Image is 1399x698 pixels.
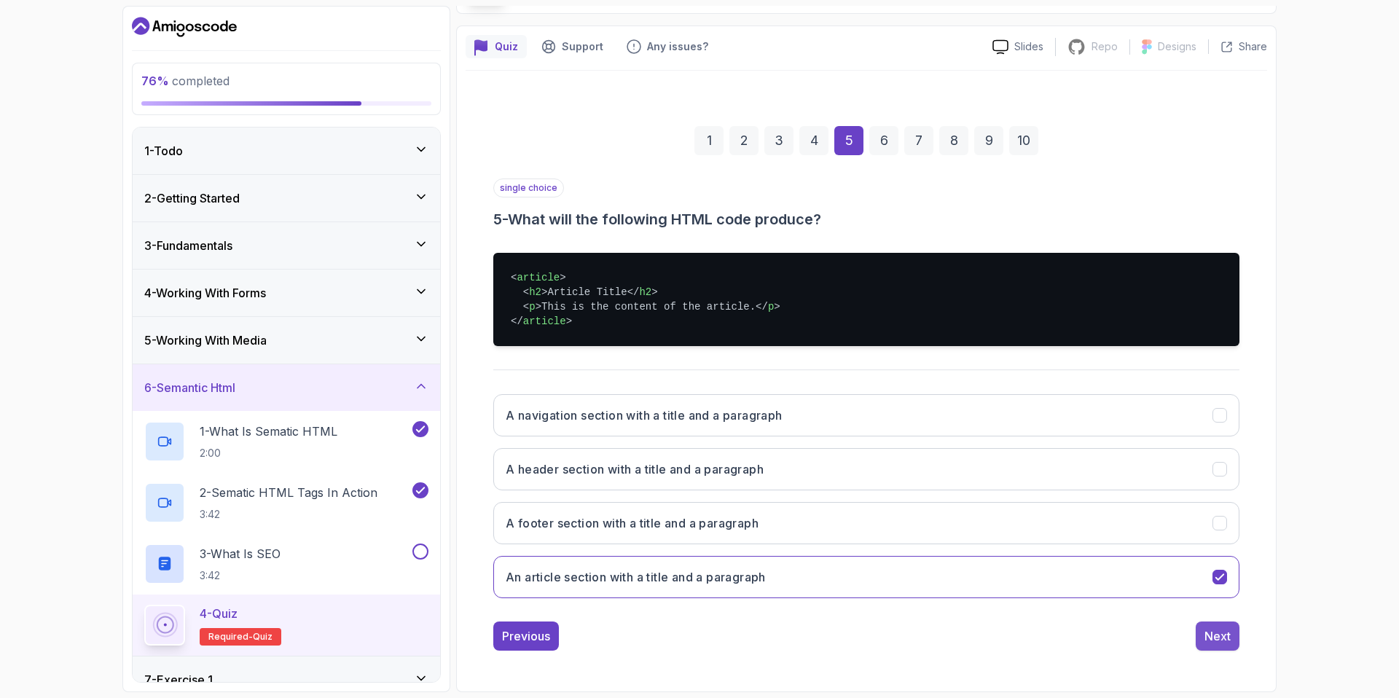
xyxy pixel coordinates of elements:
button: Previous [493,621,559,651]
button: Share [1208,39,1267,54]
span: h2 [529,286,541,298]
a: Dashboard [132,15,237,39]
h3: A header section with a title and a paragraph [506,460,764,478]
p: Quiz [495,39,518,54]
div: 2 [729,126,759,155]
div: 6 [869,126,898,155]
h3: 1 - Todo [144,142,183,160]
span: h2 [639,286,651,298]
span: 76 % [141,74,169,88]
p: 2:00 [200,446,337,460]
button: A footer section with a title and a paragraph [493,502,1239,544]
h3: 2 - Getting Started [144,189,240,207]
div: Previous [502,627,550,645]
span: < > [511,272,566,283]
p: 3:42 [200,568,281,583]
p: 4 - Quiz [200,605,238,622]
button: An article section with a title and a paragraph [493,556,1239,598]
span: < > [523,286,548,298]
span: p [768,301,774,313]
div: 3 [764,126,793,155]
div: Next [1204,627,1231,645]
p: 3:42 [200,507,377,522]
h3: 3 - Fundamentals [144,237,232,254]
button: 6-Semantic Html [133,364,440,411]
span: Required- [208,631,253,643]
pre: Article Title This is the content of the article. [493,253,1239,346]
span: article [517,272,560,283]
div: 7 [904,126,933,155]
p: Share [1239,39,1267,54]
div: 10 [1009,126,1038,155]
button: 4-QuizRequired-quiz [144,605,428,646]
button: 2-Sematic HTML Tags In Action3:42 [144,482,428,523]
span: article [523,315,566,327]
button: 1-What Is Sematic HTML2:00 [144,421,428,462]
p: Designs [1158,39,1196,54]
p: Any issues? [647,39,708,54]
span: quiz [253,631,273,643]
p: Support [562,39,603,54]
span: </ > [627,286,658,298]
div: 5 [834,126,863,155]
p: 3 - What is SEO [200,545,281,562]
div: 9 [974,126,1003,155]
span: </ > [756,301,780,313]
button: 2-Getting Started [133,175,440,221]
button: Feedback button [618,35,717,58]
p: Repo [1092,39,1118,54]
h3: 5 - What will the following HTML code produce? [493,209,1239,230]
div: 1 [694,126,724,155]
h3: 6 - Semantic Html [144,379,235,396]
button: quiz button [466,35,527,58]
div: 4 [799,126,828,155]
button: A header section with a title and a paragraph [493,448,1239,490]
button: 3-What is SEO3:42 [144,544,428,584]
span: </ > [511,315,572,327]
span: < > [523,301,541,313]
h3: 5 - Working With Media [144,332,267,349]
p: 2 - Sematic HTML Tags In Action [200,484,377,501]
a: Slides [981,39,1055,55]
button: Next [1196,621,1239,651]
button: 1-Todo [133,128,440,174]
button: 4-Working With Forms [133,270,440,316]
p: Slides [1014,39,1043,54]
button: 5-Working With Media [133,317,440,364]
h3: 7 - Exercise 1 [144,671,213,689]
h3: A footer section with a title and a paragraph [506,514,759,532]
p: 1 - What Is Sematic HTML [200,423,337,440]
button: 3-Fundamentals [133,222,440,269]
h3: An article section with a title and a paragraph [506,568,766,586]
button: A navigation section with a title and a paragraph [493,394,1239,436]
h3: A navigation section with a title and a paragraph [506,407,783,424]
p: single choice [493,179,564,197]
div: 8 [939,126,968,155]
span: p [529,301,535,313]
span: completed [141,74,230,88]
h3: 4 - Working With Forms [144,284,266,302]
button: Support button [533,35,612,58]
